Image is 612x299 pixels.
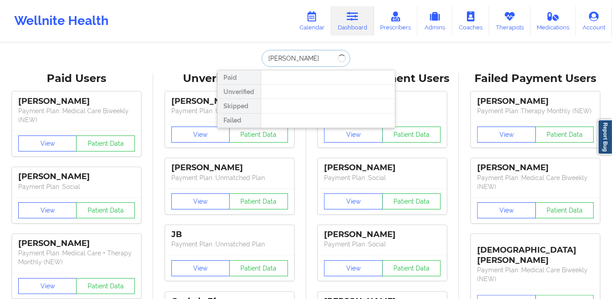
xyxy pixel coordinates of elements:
[531,6,576,36] a: Medications
[477,266,594,283] p: Payment Plan : Medical Care Biweekly (NEW)
[382,127,441,143] button: Patient Data
[535,127,594,143] button: Patient Data
[76,135,135,152] button: Patient Data
[171,173,288,182] p: Payment Plan : Unmatched Plan
[218,85,261,99] div: Unverified
[489,6,531,36] a: Therapists
[76,202,135,218] button: Patient Data
[324,173,441,182] p: Payment Plan : Social
[6,72,147,86] div: Paid Users
[18,249,135,266] p: Payment Plan : Medical Care + Therapy Monthly (NEW)
[18,106,135,124] p: Payment Plan : Medical Care Biweekly (NEW)
[452,6,489,36] a: Coaches
[171,240,288,249] p: Payment Plan : Unmatched Plan
[477,106,594,115] p: Payment Plan : Therapy Monthly (NEW)
[18,135,77,152] button: View
[18,96,135,106] div: [PERSON_NAME]
[171,163,288,173] div: [PERSON_NAME]
[331,6,374,36] a: Dashboard
[18,172,135,182] div: [PERSON_NAME]
[218,114,261,128] div: Failed
[477,96,594,106] div: [PERSON_NAME]
[218,99,261,113] div: Skipped
[535,202,594,218] button: Patient Data
[293,6,331,36] a: Calendar
[477,173,594,191] p: Payment Plan : Medical Care Biweekly (NEW)
[18,182,135,191] p: Payment Plan : Social
[171,127,230,143] button: View
[324,193,383,209] button: View
[324,163,441,173] div: [PERSON_NAME]
[324,229,441,240] div: [PERSON_NAME]
[477,238,594,266] div: [DEMOGRAPHIC_DATA][PERSON_NAME]
[417,6,452,36] a: Admins
[171,260,230,276] button: View
[598,119,612,155] a: Report Bug
[324,240,441,249] p: Payment Plan : Social
[382,260,441,276] button: Patient Data
[477,163,594,173] div: [PERSON_NAME]
[324,260,383,276] button: View
[159,72,300,86] div: Unverified Users
[465,72,606,86] div: Failed Payment Users
[18,278,77,294] button: View
[218,70,261,85] div: Paid
[477,127,536,143] button: View
[171,96,288,106] div: [PERSON_NAME]
[382,193,441,209] button: Patient Data
[229,260,288,276] button: Patient Data
[171,229,288,240] div: JB
[18,202,77,218] button: View
[171,106,288,115] p: Payment Plan : Unmatched Plan
[18,238,135,249] div: [PERSON_NAME]
[76,278,135,294] button: Patient Data
[171,193,230,209] button: View
[229,127,288,143] button: Patient Data
[374,6,418,36] a: Prescribers
[229,193,288,209] button: Patient Data
[477,202,536,218] button: View
[576,6,612,36] a: Account
[324,127,383,143] button: View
